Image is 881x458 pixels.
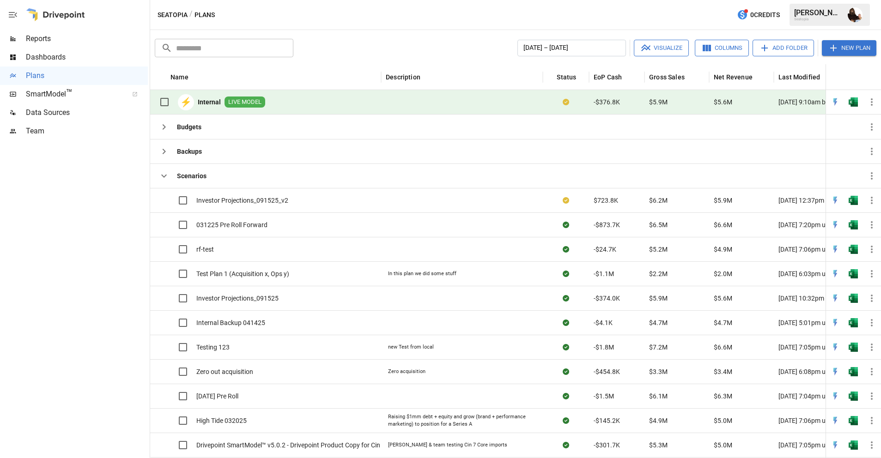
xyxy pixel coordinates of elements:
img: excel-icon.76473adf.svg [849,318,858,327]
span: Test Plan 1 (Acquisition x, Ops y) [196,269,289,278]
img: quick-edit-flash.b8aec18c.svg [831,196,840,205]
img: excel-icon.76473adf.svg [849,269,858,278]
div: Raising $1mm debt + equity and grow (brand + performance marketing) to position for a Series A [388,413,536,428]
span: $723.8K [594,196,618,205]
b: Budgets [177,122,201,132]
div: Sync complete [563,343,569,352]
span: Data Sources [26,107,148,118]
img: excel-icon.76473adf.svg [849,245,858,254]
div: [PERSON_NAME] [794,8,842,17]
div: Last Modified [778,73,820,81]
img: quick-edit-flash.b8aec18c.svg [831,269,840,278]
button: [DATE] – [DATE] [517,40,626,56]
img: excel-icon.76473adf.svg [849,196,858,205]
div: Open in Quick Edit [831,416,840,425]
span: SmartModel [26,89,122,100]
span: $7.2M [649,343,668,352]
span: $5.3M [649,440,668,450]
div: Open in Quick Edit [831,269,840,278]
span: -$1.8M [594,343,614,352]
span: LIVE MODEL [225,98,265,107]
div: Open in Excel [849,97,858,107]
div: Sync complete [563,220,569,229]
span: $5.0M [714,440,732,450]
span: $6.3M [714,392,732,401]
div: Open in Quick Edit [831,245,840,254]
span: $5.6M [714,97,732,107]
span: $6.5M [649,220,668,229]
b: Scenarios [177,171,207,181]
div: In this plan we did some stuff [388,270,456,277]
img: quick-edit-flash.b8aec18c.svg [831,416,840,425]
span: $2.0M [714,269,732,278]
div: Name [170,73,188,81]
div: [PERSON_NAME] & team testing Cin 7 Core imports [388,441,507,449]
img: excel-icon.76473adf.svg [849,367,858,376]
img: quick-edit-flash.b8aec18c.svg [831,294,840,303]
button: Visualize [634,40,689,56]
span: -$301.7K [594,440,620,450]
img: excel-icon.76473adf.svg [849,294,858,303]
div: Ryan Dranginis [848,7,863,22]
div: Your plan has changes in Excel that are not reflected in the Drivepoint Data Warehouse, select "S... [563,97,569,107]
span: Plans [26,70,148,81]
div: Open in Excel [849,367,858,376]
span: Internal Backup 041425 [196,318,265,327]
div: Seatopia [794,17,842,21]
div: Sync complete [563,245,569,254]
div: Open in Excel [849,392,858,401]
div: Open in Excel [849,196,858,205]
div: new Test from local [388,343,434,351]
div: Open in Quick Edit [831,294,840,303]
span: 0 Credits [750,9,780,21]
div: Sync complete [563,416,569,425]
div: Open in Excel [849,220,858,229]
span: $4.7M [649,318,668,327]
span: -$4.1K [594,318,613,327]
div: Net Revenue [714,73,753,81]
div: Your plan has changes in Excel that are not reflected in the Drivepoint Data Warehouse, select "S... [563,196,569,205]
span: rf-test [196,245,214,254]
span: -$376.8K [594,97,620,107]
b: Internal [198,97,221,107]
button: Columns [695,40,749,56]
div: Gross Sales [649,73,685,81]
span: -$1.1M [594,269,614,278]
span: -$374.0K [594,294,620,303]
span: Testing 123 [196,343,230,352]
img: quick-edit-flash.b8aec18c.svg [831,367,840,376]
div: Sync complete [563,367,569,376]
span: -$1.5M [594,392,614,401]
div: Open in Quick Edit [831,440,840,450]
div: Open in Excel [849,318,858,327]
span: $5.0M [714,416,732,425]
div: Open in Excel [849,416,858,425]
div: Open in Quick Edit [831,97,840,107]
div: Open in Excel [849,440,858,450]
div: Sync complete [563,392,569,401]
div: Open in Quick Edit [831,318,840,327]
button: 0Credits [733,6,784,24]
span: -$24.7K [594,245,616,254]
img: quick-edit-flash.b8aec18c.svg [831,220,840,229]
div: Open in Excel [849,245,858,254]
span: High Tide 032025 [196,416,247,425]
div: Open in Excel [849,269,858,278]
span: Dashboards [26,52,148,63]
img: excel-icon.76473adf.svg [849,392,858,401]
img: excel-icon.76473adf.svg [849,440,858,450]
span: Investor Projections_091525_v2 [196,196,288,205]
b: Backups [177,147,202,156]
span: Team [26,126,148,137]
button: Seatopia [158,9,188,21]
span: $5.9M [649,97,668,107]
img: excel-icon.76473adf.svg [849,343,858,352]
span: Drivepoint SmartModel™ v5.0.2 - Drivepoint Product Copy for Cin 7 Core [196,440,400,450]
img: excel-icon.76473adf.svg [849,220,858,229]
button: New Plan [822,40,876,56]
span: $2.2M [649,269,668,278]
div: Open in Excel [849,343,858,352]
span: $6.6M [714,220,732,229]
div: Open in Quick Edit [831,220,840,229]
span: $6.2M [649,196,668,205]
